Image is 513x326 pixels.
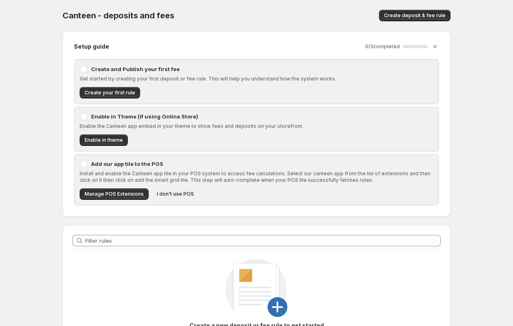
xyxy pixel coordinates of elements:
p: Install and enable the Canteen app tile in your POS system to access fee calculations. Select our... [80,170,433,183]
span: Create deposit & fee rule [384,12,446,19]
p: 0 / 3 completed [365,43,400,50]
span: Enable in theme [85,137,123,143]
span: Canteen - deposits and fees [62,11,174,20]
span: I don't use POS [157,191,194,197]
button: I don't use POS [152,188,199,200]
input: Filter rules [85,235,441,246]
p: Enable in Theme (if using Online Store) [91,112,433,121]
p: Add our app tile to the POS [91,160,433,168]
button: Enable in theme [80,134,128,146]
button: Dismiss setup guide [429,41,441,52]
p: Enable the Canteen app embed in your theme to show fees and deposits on your storefront. [80,123,433,130]
span: Create your first rule [85,89,135,96]
p: Create and Publish your first fee [91,65,433,73]
p: Get started by creating your first deposit or fee rule. This will help you understand how the sys... [80,76,433,82]
button: Manage POS Extensions [80,188,149,200]
button: Create your first rule [80,87,140,98]
span: Manage POS Extensions [85,191,144,197]
h2: Setup guide [74,42,109,51]
button: Create deposit & fee rule [379,10,451,21]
